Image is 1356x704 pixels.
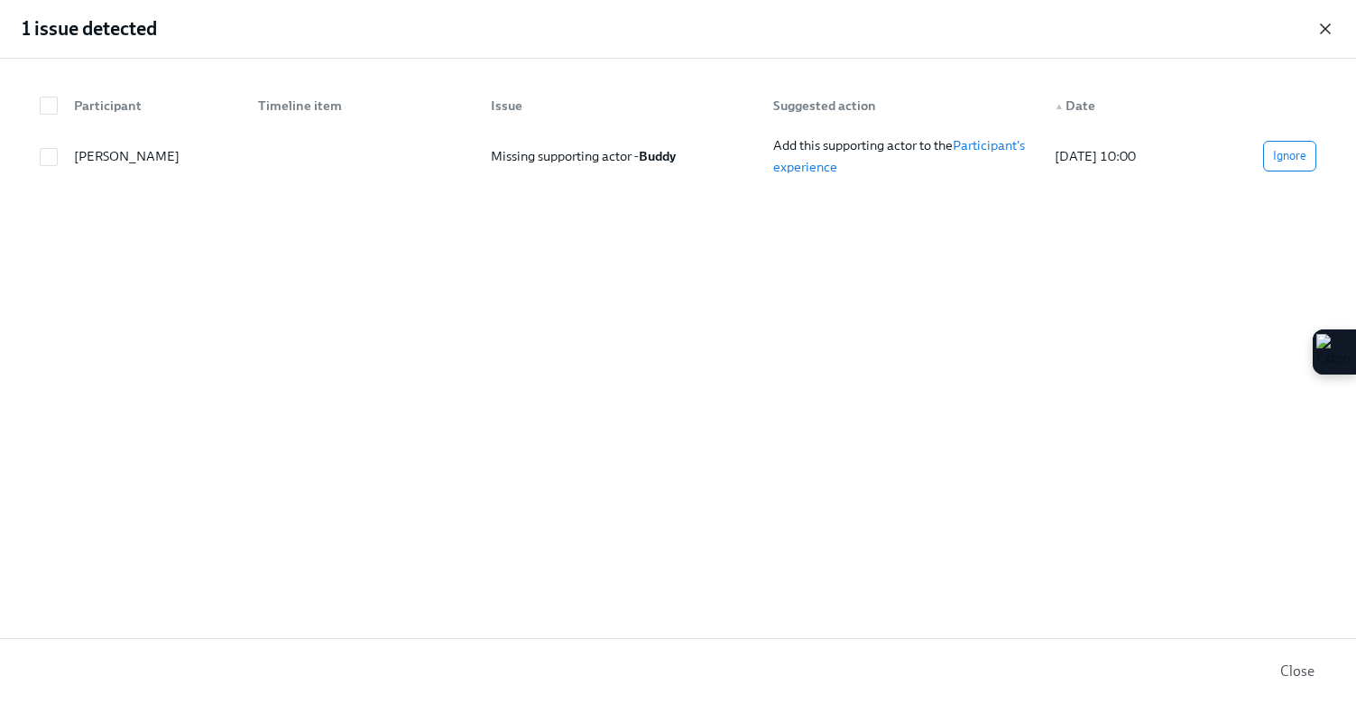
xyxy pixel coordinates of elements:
div: [DATE] 10:00 [1047,145,1179,167]
div: Timeline item [251,95,476,116]
span: Missing supporting actor - [491,148,676,164]
div: ▲Date [1040,88,1179,124]
div: Date [1047,95,1179,116]
h2: 1 issue detected [22,15,157,42]
div: Participant [67,95,244,116]
strong: Buddy [639,148,676,164]
div: Issue [484,95,758,116]
span: Ignore [1273,147,1306,165]
div: Participant [60,88,244,124]
div: [PERSON_NAME] [67,145,244,167]
span: ▲ [1055,102,1064,111]
button: Ignore [1263,141,1316,171]
div: Timeline item [244,88,476,124]
div: Suggested action [759,88,1040,124]
img: Extension Icon [1316,334,1352,370]
button: Close [1268,653,1327,690]
div: Suggested action [766,95,1040,116]
div: [PERSON_NAME]Missing supporting actor -BuddyAdd this supporting actor to theParticipant's experie... [29,131,1327,181]
span: Close [1280,662,1314,681]
span: Add this supporting actor to the [773,137,953,153]
div: Issue [476,88,758,124]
